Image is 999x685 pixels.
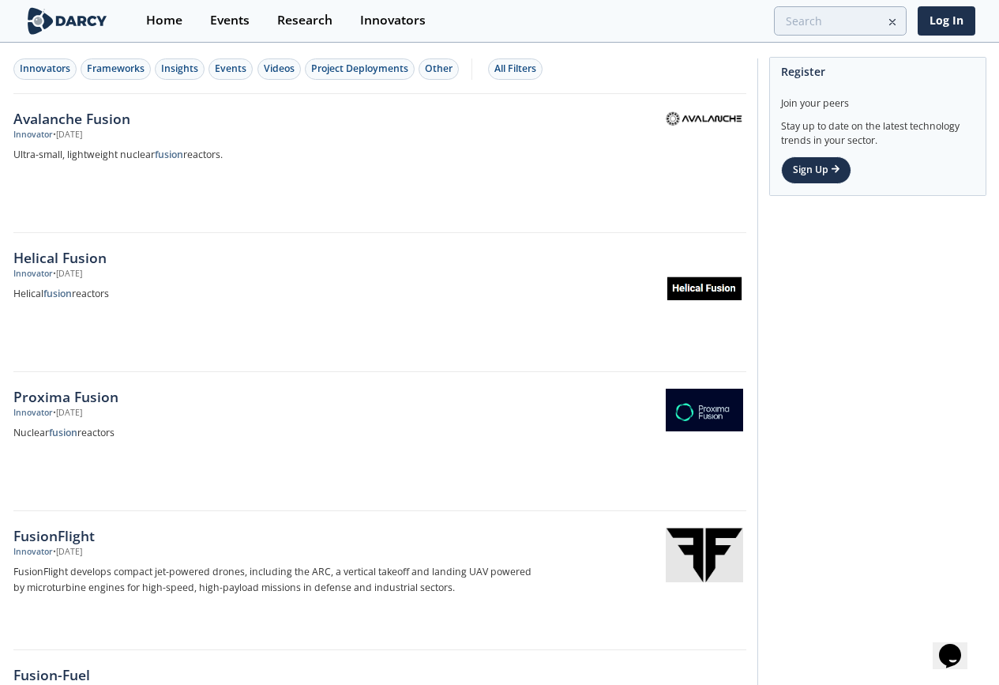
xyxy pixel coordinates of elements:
div: Innovator [13,407,53,420]
div: • [DATE] [53,407,82,420]
a: FusionFlight Innovator •[DATE] FusionFlight develops compact jet-powered drones, including the AR... [13,511,746,650]
div: All Filters [494,62,536,76]
div: Innovators [20,62,70,76]
div: Insights [161,62,198,76]
button: Insights [155,58,205,80]
strong: fusion [49,426,77,439]
div: • [DATE] [53,546,82,559]
strong: fusion [155,148,183,161]
div: • [DATE] [53,129,82,141]
div: Innovator [13,268,53,280]
div: Stay up to date on the latest technology trends in your sector. [781,111,975,148]
a: Sign Up [781,156,851,183]
a: Proxima Fusion Innovator •[DATE] Nuclearfusionreactors Proxima Fusion [13,372,746,511]
img: logo-wide.svg [24,7,111,35]
p: Nuclear reactors [13,425,536,441]
a: Log In [918,6,975,36]
button: Other [419,58,459,80]
button: Events [208,58,253,80]
div: Frameworks [87,62,145,76]
p: Ultra-small, lightweight nuclear reactors. [13,147,536,163]
img: Helical Fusion [666,250,743,327]
button: Project Deployments [305,58,415,80]
div: Proxima Fusion [13,386,536,407]
div: Fusion-Fuel [13,664,536,685]
div: Register [781,58,975,85]
div: Events [210,14,250,27]
img: Avalanche Fusion [666,111,743,126]
img: Proxima Fusion [666,389,743,431]
button: Frameworks [81,58,151,80]
iframe: chat widget [933,622,983,669]
input: Advanced Search [774,6,907,36]
div: Other [425,62,453,76]
div: Innovator [13,129,53,141]
a: Helical Fusion Innovator •[DATE] Helicalfusionreactors Helical Fusion [13,233,746,372]
a: Avalanche Fusion Innovator •[DATE] Ultra-small, lightweight nuclearfusionreactors. Avalanche Fusion [13,94,746,233]
div: Videos [264,62,295,76]
p: Helical reactors [13,286,536,302]
div: Home [146,14,182,27]
div: Events [215,62,246,76]
div: • [DATE] [53,268,82,280]
div: Helical Fusion [13,247,536,268]
strong: fusion [43,287,72,300]
div: Research [277,14,332,27]
div: FusionFlight [13,525,536,546]
img: FusionFlight [666,528,743,582]
div: Innovators [360,14,426,27]
div: Innovator [13,546,53,559]
div: Project Deployments [311,62,408,76]
div: Avalanche Fusion [13,108,536,129]
button: Videos [257,58,301,80]
p: FusionFlight develops compact jet-powered drones, including the ARC, a vertical takeoff and landi... [13,564,536,596]
button: All Filters [488,58,543,80]
div: Join your peers [781,85,975,111]
button: Innovators [13,58,77,80]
